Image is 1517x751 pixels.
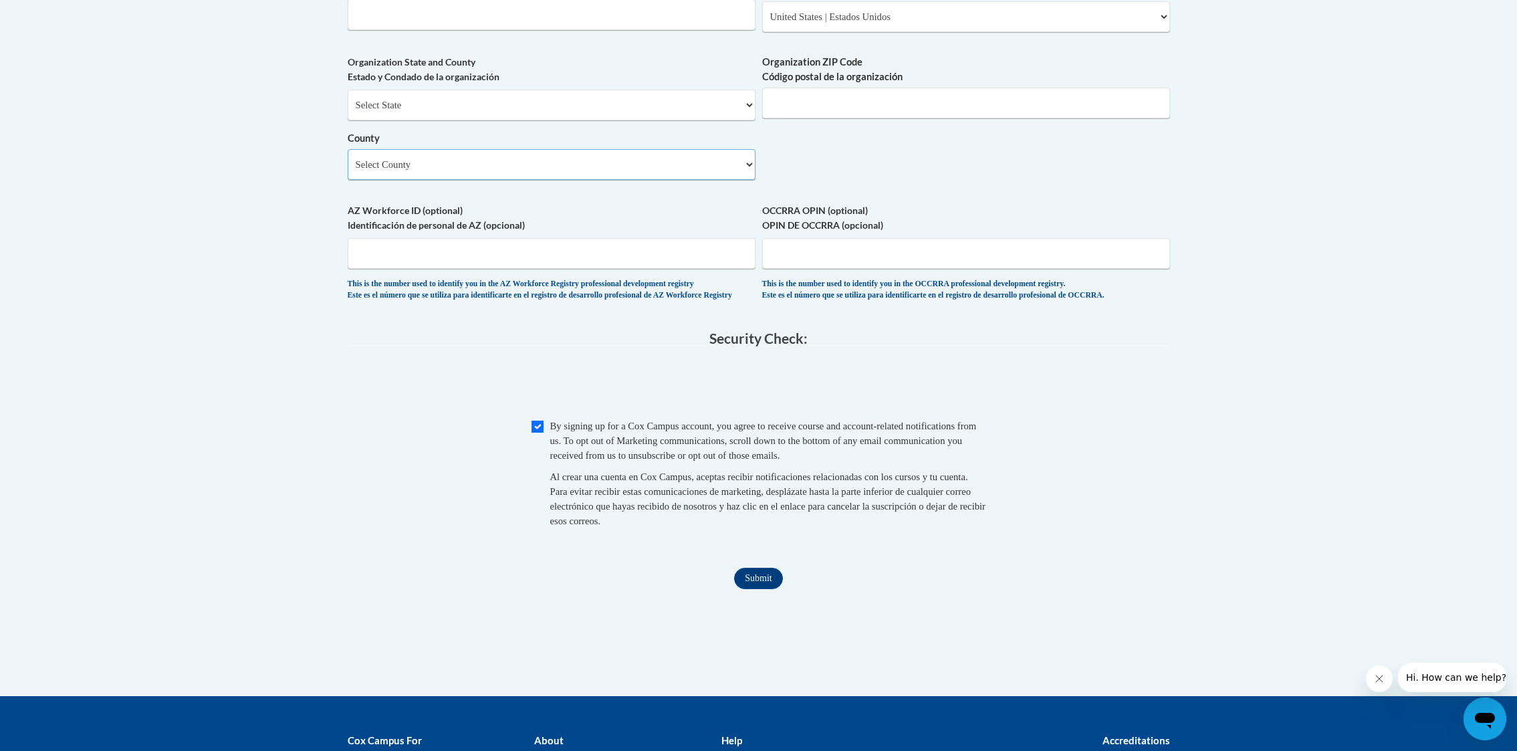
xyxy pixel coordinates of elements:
[734,568,782,589] input: Submit
[762,55,1170,84] label: Organization ZIP Code Código postal de la organización
[762,88,1170,118] input: Metadata input
[709,330,808,346] span: Security Check:
[1366,665,1393,692] iframe: Close message
[762,279,1170,301] div: This is the number used to identify you in the OCCRRA professional development registry. Este es ...
[721,734,742,746] b: Help
[1102,734,1170,746] b: Accreditations
[534,734,564,746] b: About
[762,203,1170,233] label: OCCRRA OPIN (optional) OPIN DE OCCRRA (opcional)
[348,55,755,84] label: Organization State and County Estado y Condado de la organización
[1464,698,1506,740] iframe: Button to launch messaging window
[1398,663,1506,692] iframe: Message from company
[348,279,755,301] div: This is the number used to identify you in the AZ Workforce Registry professional development reg...
[550,421,977,461] span: By signing up for a Cox Campus account, you agree to receive course and account-related notificat...
[348,734,422,746] b: Cox Campus For
[348,203,755,233] label: AZ Workforce ID (optional) Identificación de personal de AZ (opcional)
[348,131,755,146] label: County
[550,471,985,526] span: Al crear una cuenta en Cox Campus, aceptas recibir notificaciones relacionadas con los cursos y t...
[657,360,860,412] iframe: reCAPTCHA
